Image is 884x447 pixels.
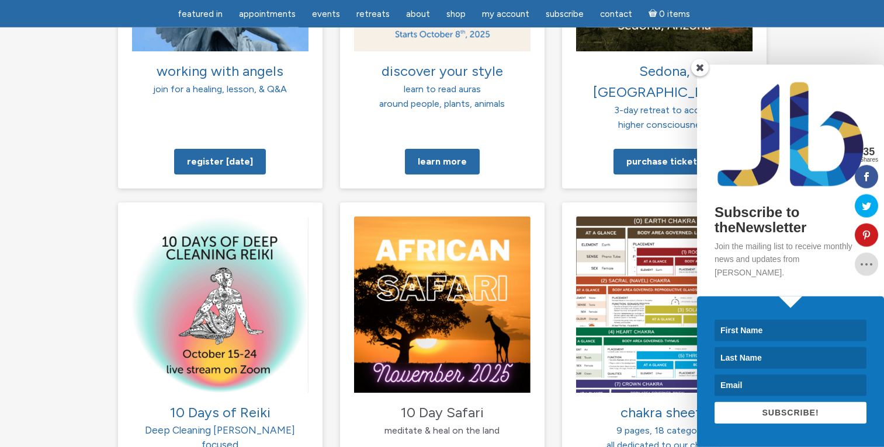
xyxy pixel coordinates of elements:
span: Sedona, [GEOGRAPHIC_DATA] [593,62,735,100]
p: Join the mailing list to receive monthly news and updates from [PERSON_NAME]. [715,240,866,279]
a: Cart0 items [642,2,698,26]
span: My Account [482,9,529,19]
span: Appointments [239,9,296,19]
button: SUBSCRIBE! [715,402,866,424]
span: Contact [600,9,632,19]
span: learn to read auras [404,83,481,95]
span: around people, plants, animals [379,98,505,109]
span: 35 [859,146,878,157]
a: Register [DATE] [174,149,266,174]
span: Subscribe [546,9,584,19]
span: featured in [178,9,223,19]
span: About [406,9,430,19]
a: Events [305,3,347,26]
input: Last Name [715,347,866,369]
a: Learn more [405,149,480,174]
span: Shares [859,157,878,163]
a: Contact [593,3,639,26]
a: featured in [171,3,230,26]
a: My Account [475,3,536,26]
span: 0 items [659,10,690,19]
i: Cart [649,9,660,19]
span: 10 Day Safari [401,404,484,421]
a: About [399,3,437,26]
span: SUBSCRIBE! [762,408,819,417]
input: First Name [715,320,866,341]
span: 10 Days of Reiki [170,404,271,421]
span: discover your style [382,62,503,79]
span: Shop [446,9,466,19]
a: Shop [439,3,473,26]
a: Retreats [349,3,397,26]
span: working with angels [157,62,283,79]
a: Subscribe [539,3,591,26]
span: Retreats [356,9,390,19]
h2: Subscribe to theNewsletter [715,205,866,236]
a: Appointments [232,3,303,26]
span: join for a healing, lesson, & Q&A [153,83,287,95]
span: meditate & heal on the land [384,425,500,436]
span: Events [312,9,340,19]
input: Email [715,375,866,396]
